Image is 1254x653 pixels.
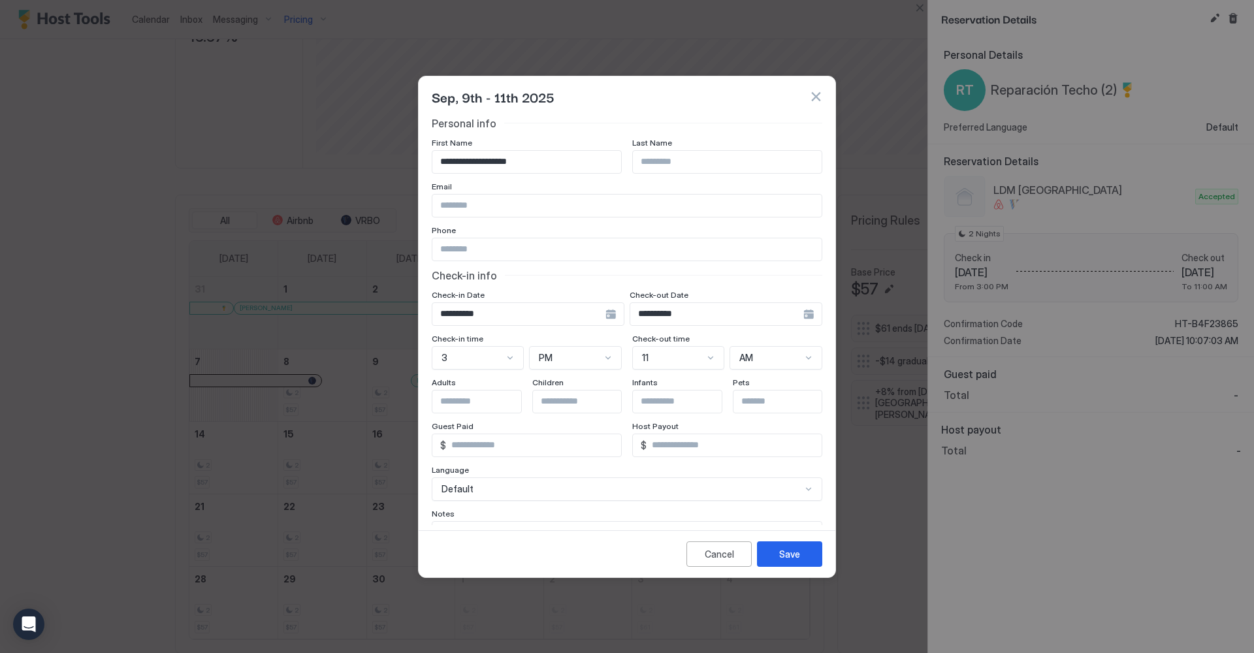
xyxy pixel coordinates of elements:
[647,434,822,456] input: Input Field
[630,303,803,325] input: Input Field
[632,138,672,148] span: Last Name
[539,352,553,364] span: PM
[757,541,822,567] button: Save
[779,547,800,561] div: Save
[432,87,555,106] span: Sep, 9th - 11th 2025
[442,352,447,364] span: 3
[633,390,740,413] input: Input Field
[432,303,605,325] input: Input Field
[533,390,640,413] input: Input Field
[642,352,649,364] span: 11
[632,421,679,431] span: Host Payout
[432,390,539,413] input: Input Field
[432,522,822,586] textarea: Input Field
[13,609,44,640] div: Open Intercom Messenger
[733,390,841,413] input: Input Field
[440,439,446,451] span: $
[630,290,688,300] span: Check-out Date
[633,151,822,173] input: Input Field
[632,334,690,343] span: Check-out time
[442,483,474,495] span: Default
[432,182,452,191] span: Email
[432,421,474,431] span: Guest Paid
[733,377,750,387] span: Pets
[705,547,734,561] div: Cancel
[432,509,455,518] span: Notes
[632,377,658,387] span: Infants
[432,225,456,235] span: Phone
[432,117,496,130] span: Personal info
[432,465,469,475] span: Language
[432,377,456,387] span: Adults
[446,434,621,456] input: Input Field
[686,541,752,567] button: Cancel
[432,334,483,343] span: Check-in time
[641,439,647,451] span: $
[432,151,621,173] input: Input Field
[432,290,485,300] span: Check-in Date
[432,138,472,148] span: First Name
[432,269,497,282] span: Check-in info
[432,238,822,261] input: Input Field
[532,377,564,387] span: Children
[739,352,753,364] span: AM
[432,195,822,217] input: Input Field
